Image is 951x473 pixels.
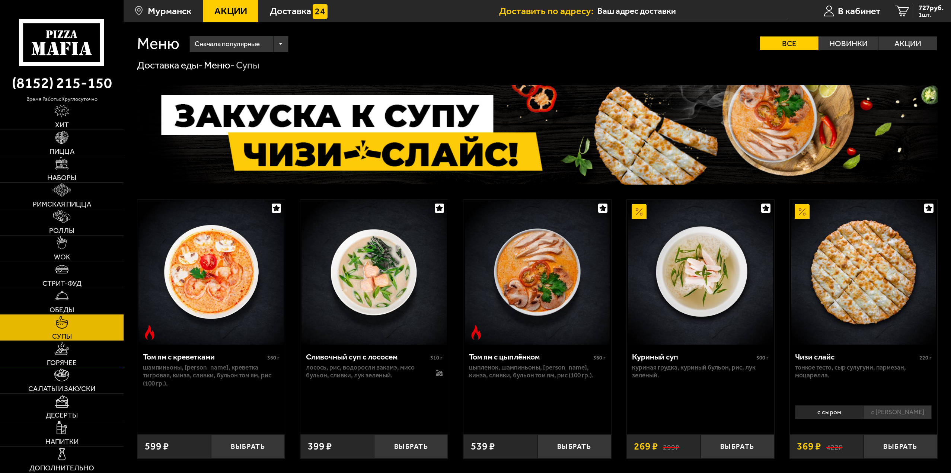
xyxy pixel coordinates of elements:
[826,441,843,451] s: 422 ₽
[45,438,79,445] span: Напитки
[29,464,94,472] span: Дополнительно
[313,4,328,19] img: 15daf4d41897b9f0e9f617042186c801.svg
[790,200,937,345] a: АкционныйЧизи слайс
[46,412,78,419] span: Десерты
[54,253,70,261] span: WOK
[864,434,937,458] button: Выбрать
[919,4,944,12] span: 727 руб.
[795,352,918,362] div: Чизи слайс
[919,355,932,361] span: 220 г
[143,352,265,362] div: Том ям с креветками
[204,59,235,71] a: Меню-
[797,441,821,451] span: 369 ₽
[634,441,658,451] span: 269 ₽
[145,441,169,451] span: 599 ₽
[471,441,495,451] span: 539 ₽
[795,405,863,419] li: с сыром
[137,200,285,345] a: Острое блюдоТом ям с креветками
[469,325,484,340] img: Острое блюдо
[50,148,74,155] span: Пицца
[138,200,284,345] img: Том ям с креветками
[628,200,773,345] img: Куриный суп
[838,6,881,16] span: В кабинет
[632,364,769,380] p: куриная грудка, куриный бульон, рис, лук зеленый.
[863,405,932,419] li: с [PERSON_NAME]
[55,121,69,128] span: Хит
[211,434,285,458] button: Выбрать
[593,355,606,361] span: 360 г
[28,385,95,392] span: Салаты и закуски
[701,434,774,458] button: Выбрать
[148,6,191,16] span: Мурманск
[632,204,647,219] img: Акционный
[306,352,428,362] div: Сливочный суп с лососем
[663,441,679,451] s: 299 ₽
[301,200,447,345] img: Сливочный суп с лососем
[50,306,74,313] span: Обеды
[597,4,788,18] input: Ваш адрес доставки
[632,352,754,362] div: Куриный суп
[308,441,332,451] span: 399 ₽
[430,355,443,361] span: 310 г
[306,364,426,380] p: лосось, рис, водоросли вакамэ, мисо бульон, сливки, лук зеленый.
[236,59,259,72] div: Супы
[300,200,448,345] a: Сливочный суп с лососем
[270,6,311,16] span: Доставка
[627,200,774,345] a: АкционныйКуриный суп
[137,59,203,71] a: Доставка еды-
[919,12,944,18] span: 1 шт.
[42,280,82,287] span: Стрит-фуд
[795,204,810,219] img: Акционный
[463,200,611,345] a: Острое блюдоТом ям с цыплёнком
[819,36,878,50] label: Новинки
[374,434,448,458] button: Выбрать
[756,355,769,361] span: 300 г
[795,364,932,380] p: тонкое тесто, сыр сулугуни, пармезан, моцарелла.
[137,36,179,52] h1: Меню
[52,333,72,340] span: Супы
[47,359,77,366] span: Горячее
[142,325,157,340] img: Острое блюдо
[195,35,260,54] span: Сначала популярные
[33,201,91,208] span: Римская пицца
[499,6,597,16] span: Доставить по адресу:
[878,36,937,50] label: Акции
[537,434,611,458] button: Выбрать
[469,364,606,380] p: цыпленок, шампиньоны, [PERSON_NAME], кинза, сливки, бульон том ям, рис (100 гр.).
[267,355,280,361] span: 360 г
[143,364,280,387] p: шампиньоны, [PERSON_NAME], креветка тигровая, кинза, сливки, бульон том ям, рис (100 гр.).
[47,174,76,181] span: Наборы
[49,227,74,234] span: Роллы
[214,6,247,16] span: Акции
[791,200,936,345] img: Чизи слайс
[465,200,610,345] img: Том ям с цыплёнком
[760,36,818,50] label: Все
[469,352,591,362] div: Том ям с цыплёнком
[790,402,937,427] div: 0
